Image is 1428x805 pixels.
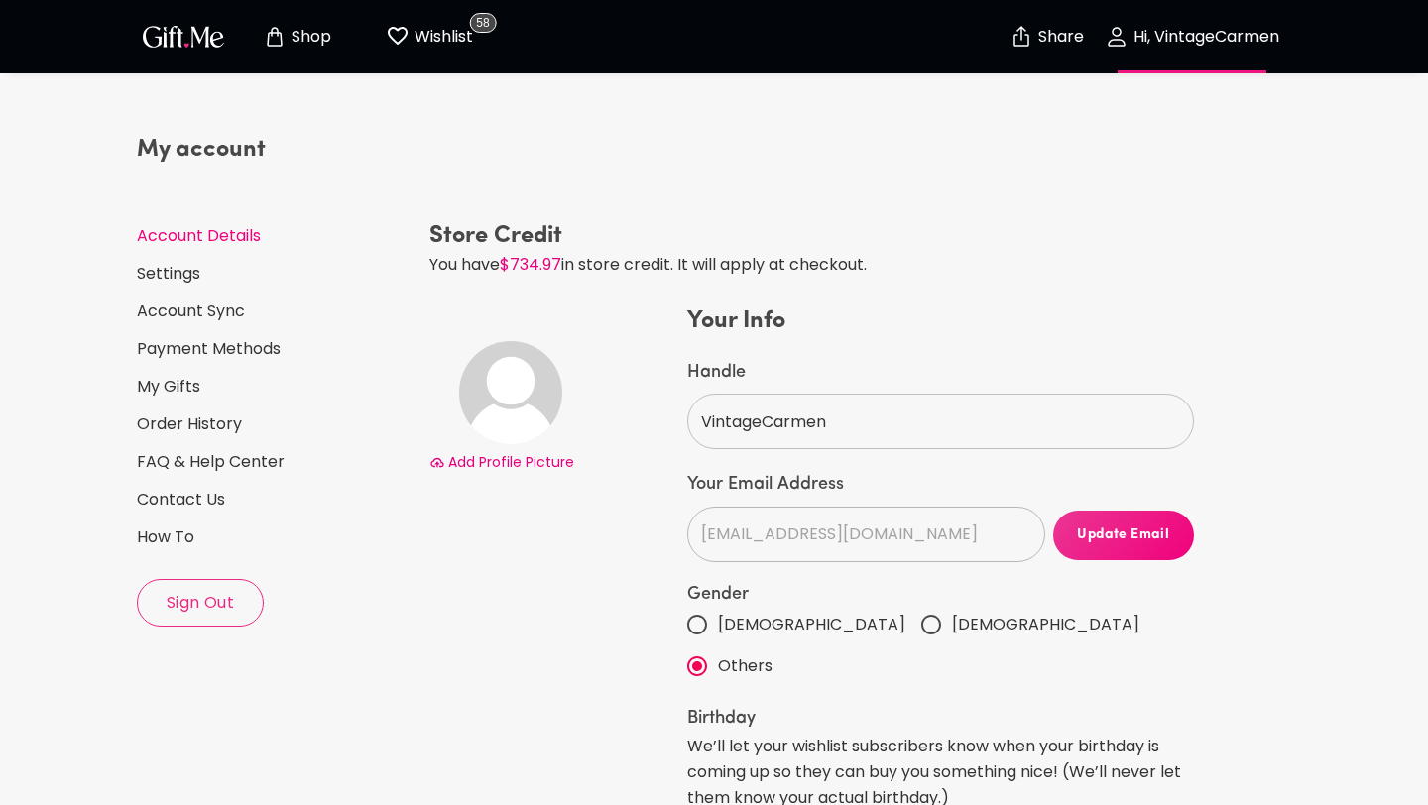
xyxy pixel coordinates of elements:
a: Account Details [137,225,414,247]
p: Hi, VintageCarmen [1129,29,1279,46]
a: FAQ & Help Center [137,451,414,473]
span: Add Profile Picture [448,452,574,472]
img: Avatar [459,341,562,444]
div: gender [687,604,1194,687]
button: Wishlist page [375,5,484,68]
p: Shop [287,29,331,46]
span: Update Email [1053,524,1194,546]
h4: Your Info [687,305,1194,337]
button: Store page [242,5,351,68]
button: Hi, VintageCarmen [1093,5,1291,68]
span: 58 [469,13,496,33]
img: secure [1010,25,1033,49]
img: GiftMe Logo [139,22,228,51]
a: Order History [137,413,414,435]
p: Wishlist [410,24,473,50]
button: GiftMe Logo [137,25,230,49]
label: Your Email Address [687,473,1194,497]
label: Handle [687,361,1194,385]
button: Share [1011,2,1081,71]
a: Payment Methods [137,338,414,360]
h4: My account [137,134,414,166]
h4: Store Credit [429,220,1194,252]
a: How To [137,526,414,548]
span: Others [718,653,773,679]
p: Share [1033,29,1084,46]
button: Sign Out [137,579,264,627]
a: My Gifts [137,376,414,398]
p: You have in store credit. It will apply at checkout. [429,252,1194,278]
legend: Birthday [687,710,1194,728]
span: [DEMOGRAPHIC_DATA] [718,612,905,637]
button: Update Email [1053,511,1194,560]
a: Settings [137,263,414,285]
span: Sign Out [138,592,263,614]
span: $734.97 [500,253,561,276]
span: [DEMOGRAPHIC_DATA] [952,612,1139,637]
a: Account Sync [137,300,414,322]
label: Gender [687,586,1194,604]
a: Contact Us [137,489,414,511]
